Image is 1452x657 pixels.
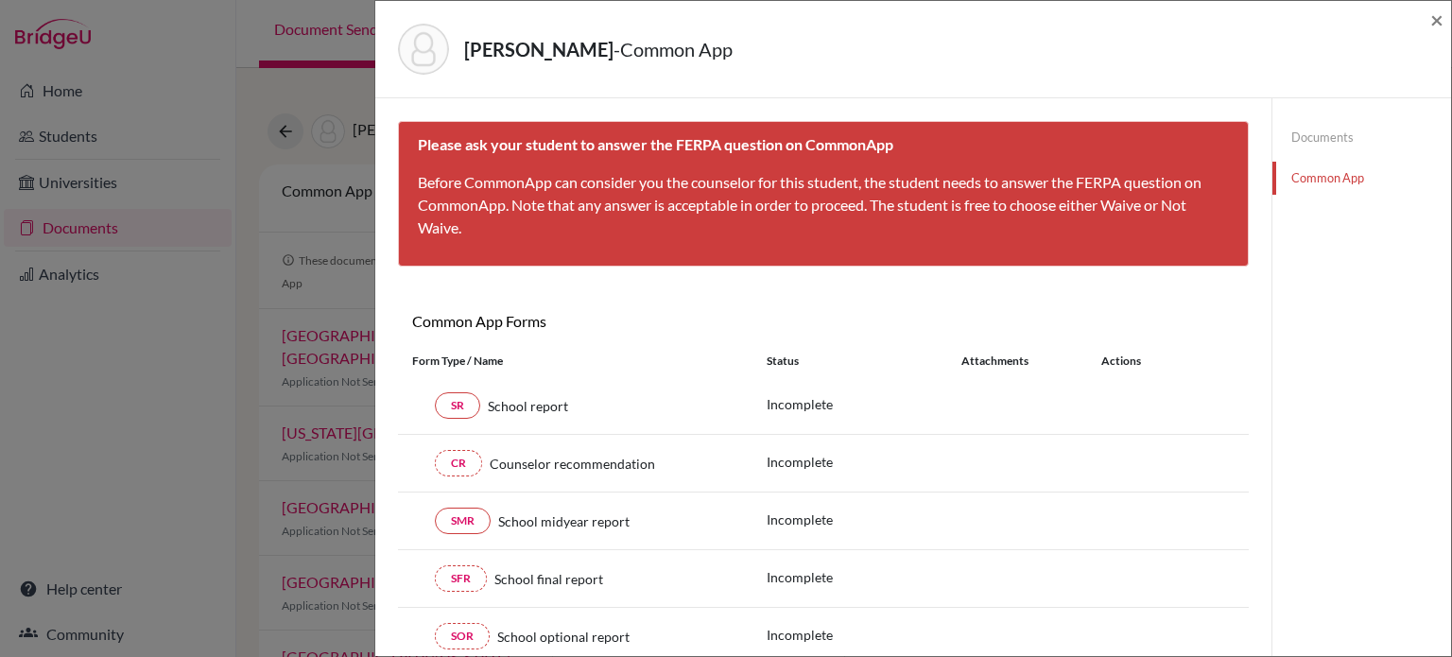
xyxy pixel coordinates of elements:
[435,565,487,592] a: SFR
[767,353,961,370] div: Status
[767,452,961,472] p: Incomplete
[464,38,614,61] strong: [PERSON_NAME]
[435,623,490,649] a: SOR
[488,396,568,416] span: School report
[435,508,491,534] a: SMR
[398,353,752,370] div: Form Type / Name
[1272,162,1451,195] a: Common App
[498,511,630,531] span: School midyear report
[767,510,961,529] p: Incomplete
[490,454,655,474] span: Counselor recommendation
[398,312,823,330] h6: Common App Forms
[418,135,893,153] b: Please ask your student to answer the FERPA question on CommonApp
[497,627,630,647] span: School optional report
[767,394,961,414] p: Incomplete
[1430,6,1443,33] span: ×
[1430,9,1443,31] button: Close
[767,567,961,587] p: Incomplete
[767,625,961,645] p: Incomplete
[418,171,1229,239] p: Before CommonApp can consider you the counselor for this student, the student needs to answer the...
[1272,121,1451,154] a: Documents
[494,569,603,589] span: School final report
[435,450,482,476] a: CR
[1079,353,1196,370] div: Actions
[961,353,1079,370] div: Attachments
[614,38,733,61] span: - Common App
[435,392,480,419] a: SR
